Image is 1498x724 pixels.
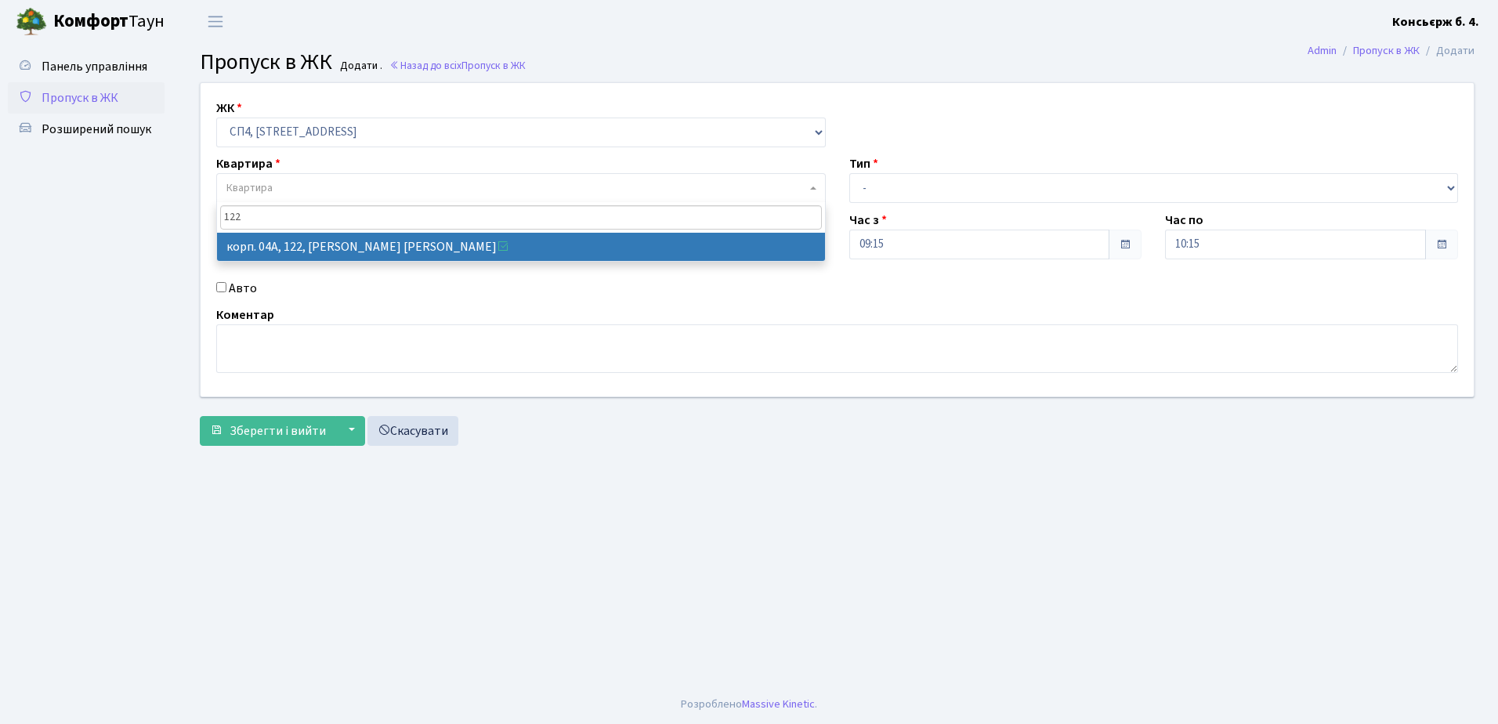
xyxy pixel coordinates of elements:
[8,114,165,145] a: Розширений пошук
[217,233,825,261] li: корп. 04А, 122, [PERSON_NAME] [PERSON_NAME]
[1165,211,1203,230] label: Час по
[16,6,47,38] img: logo.png
[681,696,817,713] div: Розроблено .
[337,60,382,73] small: Додати .
[1420,42,1474,60] li: Додати
[742,696,815,712] a: Massive Kinetic
[53,9,128,34] b: Комфорт
[42,121,151,138] span: Розширений пошук
[1392,13,1479,31] a: Консьєрж б. 4.
[230,422,326,440] span: Зберегти і вийти
[461,58,526,73] span: Пропуск в ЖК
[200,46,332,78] span: Пропуск в ЖК
[42,58,147,75] span: Панель управління
[1308,42,1337,59] a: Admin
[200,416,336,446] button: Зберегти і вийти
[226,180,273,196] span: Квартира
[229,279,257,298] label: Авто
[216,306,274,324] label: Коментар
[8,51,165,82] a: Панель управління
[196,9,235,34] button: Переключити навігацію
[8,82,165,114] a: Пропуск в ЖК
[1284,34,1498,67] nav: breadcrumb
[216,99,242,118] label: ЖК
[367,416,458,446] a: Скасувати
[849,211,887,230] label: Час з
[849,154,878,173] label: Тип
[1353,42,1420,59] a: Пропуск в ЖК
[216,154,280,173] label: Квартира
[42,89,118,107] span: Пропуск в ЖК
[53,9,165,35] span: Таун
[389,58,526,73] a: Назад до всіхПропуск в ЖК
